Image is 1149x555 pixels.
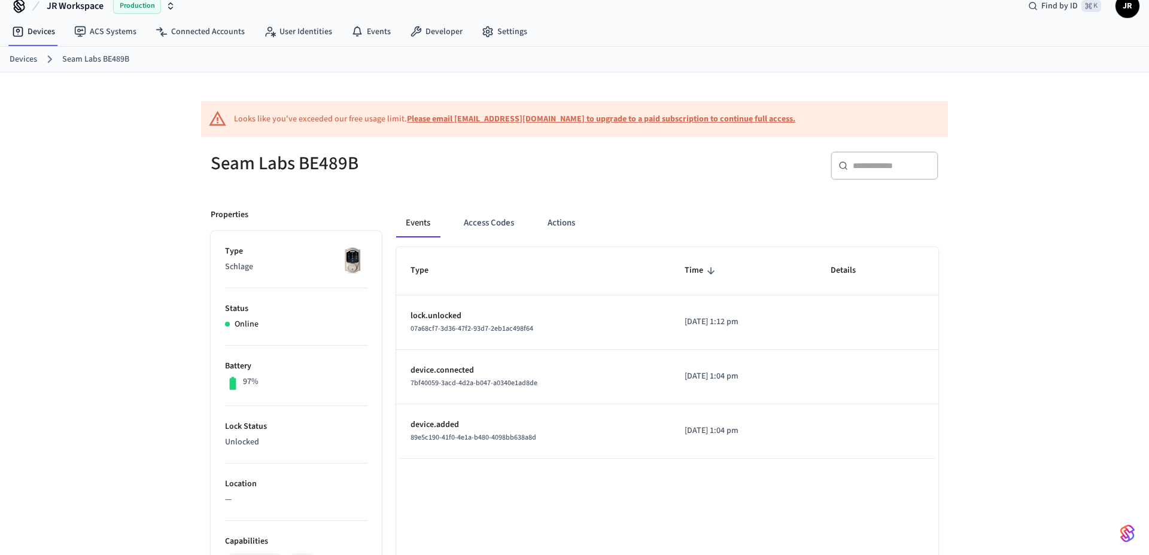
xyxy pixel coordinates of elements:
p: Online [235,318,259,331]
a: Please email [EMAIL_ADDRESS][DOMAIN_NAME] to upgrade to a paid subscription to continue full access. [407,113,795,125]
p: device.connected [411,364,656,377]
button: Events [396,209,440,237]
a: User Identities [254,21,342,42]
a: Devices [2,21,65,42]
p: device.added [411,419,656,431]
p: 97% [243,376,259,388]
p: Status [225,303,367,315]
p: Location [225,478,367,490]
a: Settings [472,21,537,42]
a: Events [342,21,400,42]
p: Type [225,245,367,258]
span: 07a68cf7-3d36-47f2-93d7-2eb1ac498f64 [411,324,533,334]
p: Unlocked [225,436,367,449]
p: Capabilities [225,535,367,548]
p: — [225,493,367,506]
a: ACS Systems [65,21,146,42]
img: Schlage Sense Smart Deadbolt with Camelot Trim, Front [338,245,367,275]
button: Access Codes [454,209,524,237]
span: Details [831,261,871,280]
table: sticky table [396,247,938,458]
a: Developer [400,21,472,42]
p: [DATE] 1:04 pm [685,370,801,383]
div: Looks like you've exceeded our free usage limit. [234,113,795,126]
span: 7bf40059-3acd-4d2a-b047-a0340e1ad8de [411,378,537,388]
h5: Seam Labs BE489B [211,151,567,176]
span: 89e5c190-41f0-4e1a-b480-4098bb638a8d [411,432,536,443]
a: Connected Accounts [146,21,254,42]
span: Time [685,261,719,280]
button: Actions [538,209,585,237]
a: Seam Labs BE489B [62,53,129,66]
img: SeamLogoGradient.69752ec5.svg [1120,524,1135,543]
p: Lock Status [225,420,367,433]
div: ant example [396,209,938,237]
p: Schlage [225,261,367,273]
p: Battery [225,360,367,373]
p: [DATE] 1:12 pm [685,316,801,328]
p: [DATE] 1:04 pm [685,425,801,437]
p: lock.unlocked [411,310,656,322]
span: Type [411,261,444,280]
p: Properties [211,209,248,221]
a: Devices [10,53,37,66]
